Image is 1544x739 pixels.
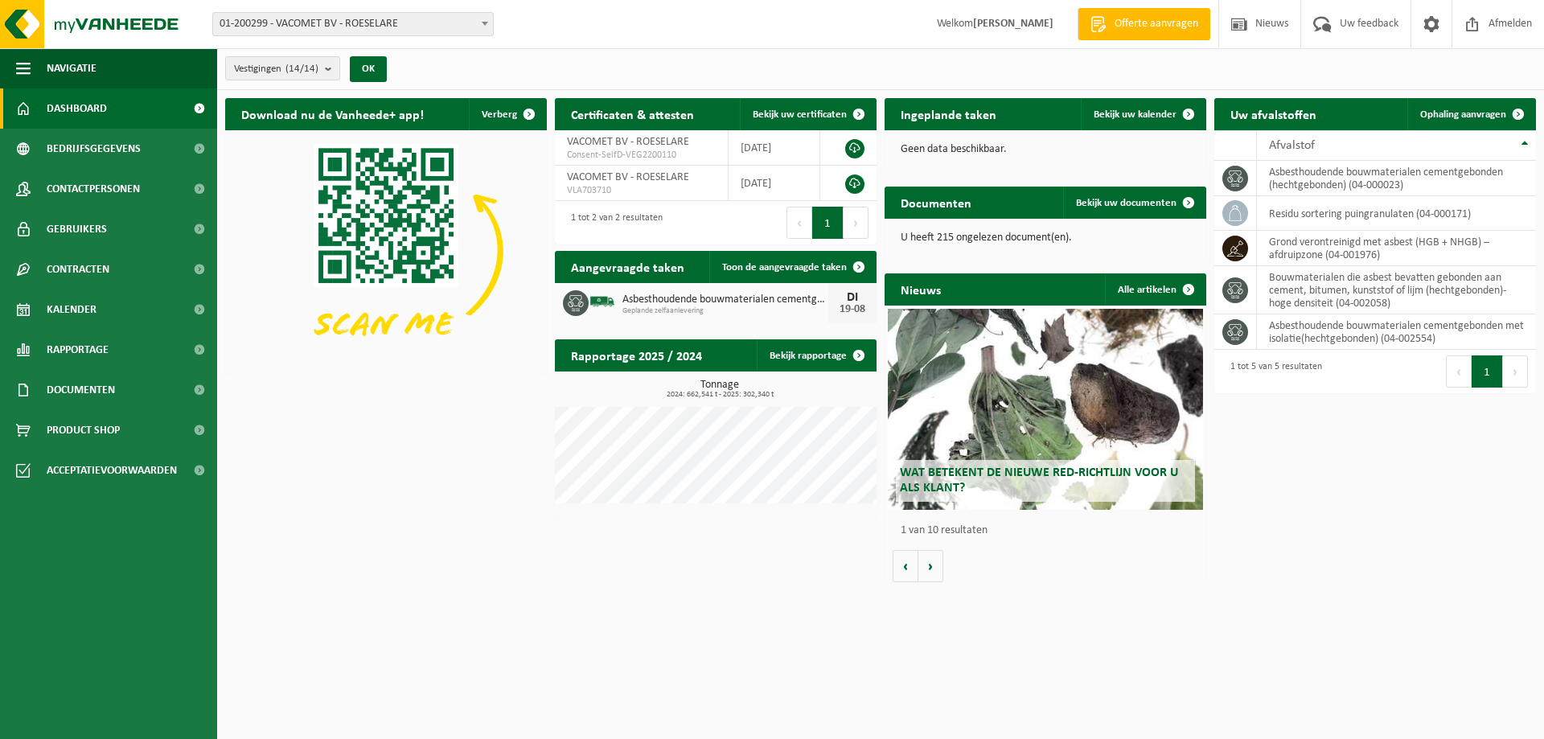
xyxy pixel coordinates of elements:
[1063,187,1205,219] a: Bekijk uw documenten
[285,64,318,74] count: (14/14)
[47,169,140,209] span: Contactpersonen
[1214,98,1333,129] h2: Uw afvalstoffen
[1257,314,1536,350] td: asbesthoudende bouwmaterialen cementgebonden met isolatie(hechtgebonden) (04-002554)
[1407,98,1534,130] a: Ophaling aanvragen
[47,370,115,410] span: Documenten
[563,391,877,399] span: 2024: 662,541 t - 2025: 302,340 t
[1094,109,1176,120] span: Bekijk uw kalender
[563,205,663,240] div: 1 tot 2 van 2 resultaten
[1111,16,1202,32] span: Offerte aanvragen
[836,304,868,315] div: 19-08
[47,450,177,491] span: Acceptatievoorwaarden
[555,339,718,371] h2: Rapportage 2025 / 2024
[1446,355,1472,388] button: Previous
[1257,231,1536,266] td: grond verontreinigd met asbest (HGB + NHGB) – afdruipzone (04-001976)
[482,109,517,120] span: Verberg
[1257,196,1536,231] td: residu sortering puingranulaten (04-000171)
[567,149,716,162] span: Consent-SelfD-VEG2200110
[1105,273,1205,306] a: Alle artikelen
[1257,161,1536,196] td: asbesthoudende bouwmaterialen cementgebonden (hechtgebonden) (04-000023)
[212,12,494,36] span: 01-200299 - VACOMET BV - ROESELARE
[350,56,387,82] button: OK
[885,273,957,305] h2: Nieuws
[901,525,1198,536] p: 1 van 10 resultaten
[1222,354,1322,389] div: 1 tot 5 van 5 resultaten
[469,98,545,130] button: Verberg
[47,209,107,249] span: Gebruikers
[722,262,847,273] span: Toon de aangevraagde taken
[225,130,547,372] img: Download de VHEPlus App
[901,144,1190,155] p: Geen data beschikbaar.
[1269,139,1315,152] span: Afvalstof
[47,249,109,289] span: Contracten
[885,98,1012,129] h2: Ingeplande taken
[622,306,828,316] span: Geplande zelfaanlevering
[753,109,847,120] span: Bekijk uw certificaten
[213,13,493,35] span: 01-200299 - VACOMET BV - ROESELARE
[1076,198,1176,208] span: Bekijk uw documenten
[893,550,918,582] button: Vorige
[836,291,868,304] div: DI
[844,207,868,239] button: Next
[1078,8,1210,40] a: Offerte aanvragen
[47,410,120,450] span: Product Shop
[47,289,96,330] span: Kalender
[567,136,689,148] span: VACOMET BV - ROESELARE
[740,98,875,130] a: Bekijk uw certificaten
[1081,98,1205,130] a: Bekijk uw kalender
[47,330,109,370] span: Rapportage
[555,98,710,129] h2: Certificaten & attesten
[555,251,700,282] h2: Aangevraagde taken
[786,207,812,239] button: Previous
[812,207,844,239] button: 1
[234,57,318,81] span: Vestigingen
[1472,355,1503,388] button: 1
[901,232,1190,244] p: U heeft 215 ongelezen document(en).
[918,550,943,582] button: Volgende
[47,88,107,129] span: Dashboard
[900,466,1178,495] span: Wat betekent de nieuwe RED-richtlijn voor u als klant?
[885,187,988,218] h2: Documenten
[225,98,440,129] h2: Download nu de Vanheede+ app!
[47,129,141,169] span: Bedrijfsgegevens
[888,309,1203,510] a: Wat betekent de nieuwe RED-richtlijn voor u als klant?
[709,251,875,283] a: Toon de aangevraagde taken
[563,380,877,399] h3: Tonnage
[567,171,689,183] span: VACOMET BV - ROESELARE
[757,339,875,372] a: Bekijk rapportage
[1420,109,1506,120] span: Ophaling aanvragen
[1503,355,1528,388] button: Next
[1257,266,1536,314] td: bouwmaterialen die asbest bevatten gebonden aan cement, bitumen, kunststof of lijm (hechtgebonden...
[589,288,616,315] img: BL-SO-LV
[225,56,340,80] button: Vestigingen(14/14)
[567,184,716,197] span: VLA703710
[622,294,828,306] span: Asbesthoudende bouwmaterialen cementgebonden (hechtgebonden)
[729,166,820,201] td: [DATE]
[973,18,1053,30] strong: [PERSON_NAME]
[729,130,820,166] td: [DATE]
[47,48,96,88] span: Navigatie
